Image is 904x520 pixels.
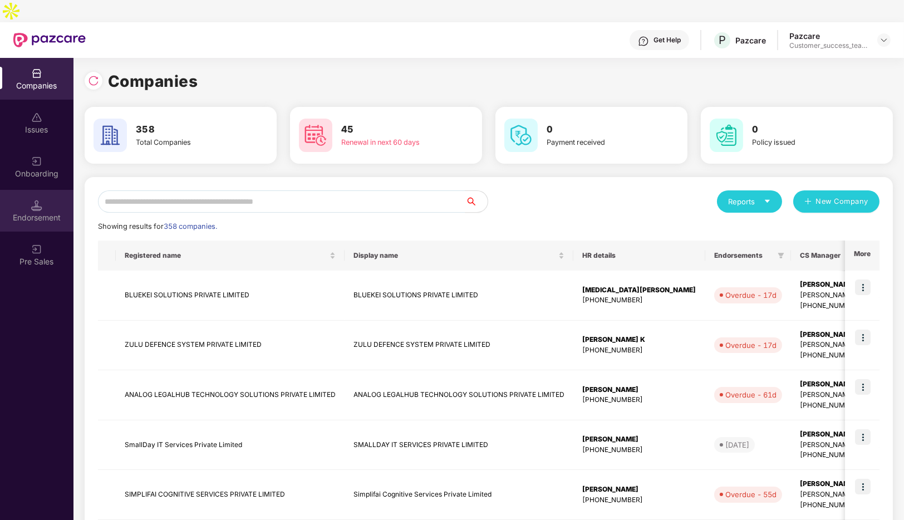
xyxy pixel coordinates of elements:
span: search [465,197,488,206]
div: Total Companies [136,137,249,148]
img: svg+xml;base64,PHN2ZyB4bWxucz0iaHR0cDovL3d3dy53My5vcmcvMjAwMC9zdmciIHdpZHRoPSI2MCIgaGVpZ2h0PSI2MC... [299,119,332,152]
span: P [719,33,726,47]
img: svg+xml;base64,PHN2ZyB4bWxucz0iaHR0cDovL3d3dy53My5vcmcvMjAwMC9zdmciIHdpZHRoPSI2MCIgaGVpZ2h0PSI2MC... [710,119,743,152]
div: Policy issued [752,137,865,148]
div: [PHONE_NUMBER] [582,295,696,306]
h3: 0 [547,122,660,137]
div: Overdue - 17d [725,290,777,301]
img: icon [855,429,871,445]
td: BLUEKEI SOLUTIONS PRIVATE LIMITED [116,271,345,321]
span: Registered name [125,251,327,260]
span: Display name [353,251,556,260]
img: icon [855,279,871,295]
img: svg+xml;base64,PHN2ZyBpZD0iUmVsb2FkLTMyeDMyIiB4bWxucz0iaHR0cDovL3d3dy53My5vcmcvMjAwMC9zdmciIHdpZH... [88,75,99,86]
h3: 358 [136,122,249,137]
div: [PERSON_NAME] K [582,335,696,345]
div: Pazcare [789,31,867,41]
div: [PHONE_NUMBER] [582,345,696,356]
span: Endorsements [714,251,773,260]
h3: 45 [341,122,454,137]
td: SIMPLIFAI COGNITIVE SERVICES PRIVATE LIMITED [116,470,345,520]
img: svg+xml;base64,PHN2ZyB3aWR0aD0iMTQuNSIgaGVpZ2h0PSIxNC41IiB2aWV3Qm94PSIwIDAgMTYgMTYiIGZpbGw9Im5vbm... [31,200,42,211]
div: [PERSON_NAME] [582,434,696,445]
div: [PERSON_NAME] [582,385,696,395]
th: Registered name [116,241,345,271]
div: Overdue - 61d [725,389,777,400]
div: [PHONE_NUMBER] [582,495,696,506]
img: svg+xml;base64,PHN2ZyBpZD0iSGVscC0zMngzMiIgeG1sbnM9Imh0dHA6Ly93d3cudzMub3JnLzIwMDAvc3ZnIiB3aWR0aD... [638,36,649,47]
span: filter [778,252,784,259]
img: icon [855,379,871,395]
img: svg+xml;base64,PHN2ZyB4bWxucz0iaHR0cDovL3d3dy53My5vcmcvMjAwMC9zdmciIHdpZHRoPSI2MCIgaGVpZ2h0PSI2MC... [94,119,127,152]
img: svg+xml;base64,PHN2ZyB3aWR0aD0iMjAiIGhlaWdodD0iMjAiIHZpZXdCb3g9IjAgMCAyMCAyMCIgZmlsbD0ibm9uZSIgeG... [31,156,42,167]
div: Get Help [654,36,681,45]
th: Display name [345,241,573,271]
td: ANALOG LEGALHUB TECHNOLOGY SOLUTIONS PRIVATE LIMITED [116,370,345,420]
th: HR details [573,241,705,271]
h3: 0 [752,122,865,137]
img: New Pazcare Logo [13,33,86,47]
td: BLUEKEI SOLUTIONS PRIVATE LIMITED [345,271,573,321]
span: plus [804,198,812,207]
img: icon [855,479,871,494]
div: [DATE] [725,439,749,450]
div: Overdue - 17d [725,340,777,351]
span: New Company [816,196,869,207]
th: More [845,241,880,271]
img: svg+xml;base64,PHN2ZyBpZD0iRHJvcGRvd24tMzJ4MzIiIHhtbG5zPSJodHRwOi8vd3d3LnczLm9yZy8yMDAwL3N2ZyIgd2... [880,36,888,45]
span: caret-down [764,198,771,205]
div: [PHONE_NUMBER] [582,395,696,405]
img: svg+xml;base64,PHN2ZyBpZD0iQ29tcGFuaWVzIiB4bWxucz0iaHR0cDovL3d3dy53My5vcmcvMjAwMC9zdmciIHdpZHRoPS... [31,68,42,79]
div: Payment received [547,137,660,148]
td: ZULU DEFENCE SYSTEM PRIVATE LIMITED [116,321,345,371]
img: svg+xml;base64,PHN2ZyB4bWxucz0iaHR0cDovL3d3dy53My5vcmcvMjAwMC9zdmciIHdpZHRoPSI2MCIgaGVpZ2h0PSI2MC... [504,119,538,152]
div: Reports [728,196,771,207]
td: SmallDay IT Services Private Limited [116,420,345,470]
span: 358 companies. [164,222,217,230]
div: Renewal in next 60 days [341,137,454,148]
div: Pazcare [735,35,766,46]
td: ZULU DEFENCE SYSTEM PRIVATE LIMITED [345,321,573,371]
img: svg+xml;base64,PHN2ZyB3aWR0aD0iMjAiIGhlaWdodD0iMjAiIHZpZXdCb3g9IjAgMCAyMCAyMCIgZmlsbD0ibm9uZSIgeG... [31,244,42,255]
div: [PERSON_NAME] [582,484,696,495]
span: filter [775,249,787,262]
div: Customer_success_team_lead [789,41,867,50]
img: icon [855,330,871,345]
div: Overdue - 55d [725,489,777,500]
button: search [465,190,488,213]
button: plusNew Company [793,190,880,213]
div: [PHONE_NUMBER] [582,445,696,455]
img: svg+xml;base64,PHN2ZyBpZD0iSXNzdWVzX2Rpc2FibGVkIiB4bWxucz0iaHR0cDovL3d3dy53My5vcmcvMjAwMC9zdmciIH... [31,112,42,123]
h1: Companies [108,69,198,94]
td: SMALLDAY IT SERVICES PRIVATE LIMITED [345,420,573,470]
span: Showing results for [98,222,217,230]
td: Simplifai Cognitive Services Private Limited [345,470,573,520]
td: ANALOG LEGALHUB TECHNOLOGY SOLUTIONS PRIVATE LIMITED [345,370,573,420]
div: [MEDICAL_DATA][PERSON_NAME] [582,285,696,296]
